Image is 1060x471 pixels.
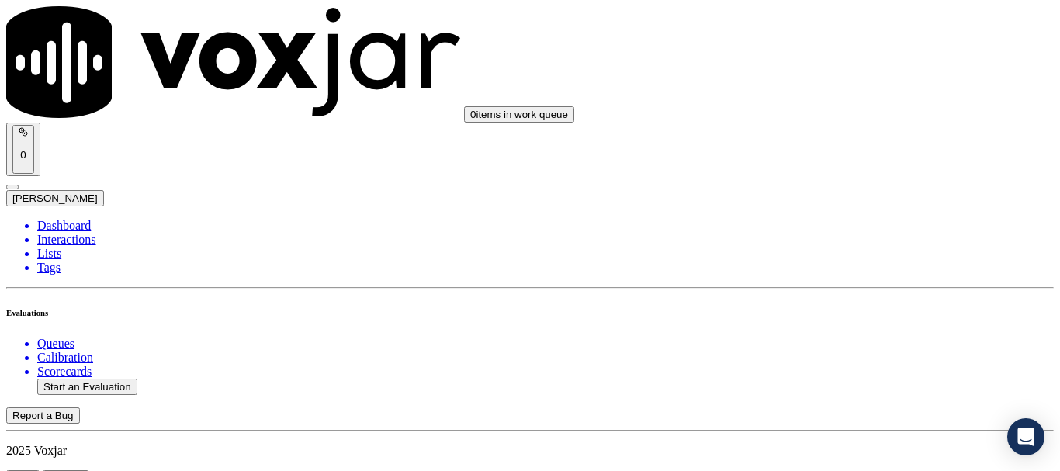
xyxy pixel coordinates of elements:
p: 0 [19,149,28,161]
a: Tags [37,261,1054,275]
img: voxjar logo [6,6,461,118]
button: 0items in work queue [464,106,574,123]
a: Scorecards [37,365,1054,379]
button: 0 [12,125,34,174]
h6: Evaluations [6,308,1054,317]
button: Start an Evaluation [37,379,137,395]
a: Interactions [37,233,1054,247]
a: Lists [37,247,1054,261]
button: 0 [6,123,40,176]
p: 2025 Voxjar [6,444,1054,458]
button: Report a Bug [6,407,80,424]
a: Dashboard [37,219,1054,233]
a: Queues [37,337,1054,351]
button: [PERSON_NAME] [6,190,104,206]
span: [PERSON_NAME] [12,192,98,204]
a: Calibration [37,351,1054,365]
div: Open Intercom Messenger [1007,418,1044,455]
